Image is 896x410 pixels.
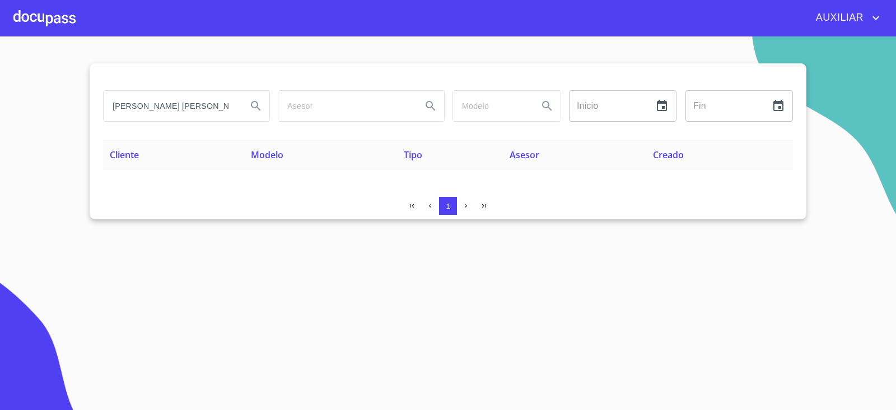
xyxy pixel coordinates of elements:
input: search [278,91,413,121]
button: 1 [439,197,457,215]
input: search [104,91,238,121]
button: Search [417,93,444,119]
span: Modelo [251,149,283,161]
button: account of current user [808,9,883,27]
span: Cliente [110,149,139,161]
span: Tipo [404,149,422,161]
span: Creado [653,149,684,161]
button: Search [534,93,561,119]
span: 1 [446,202,450,210]
span: AUXILIAR [808,9,869,27]
button: Search [242,93,269,119]
input: search [453,91,529,121]
span: Asesor [510,149,539,161]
